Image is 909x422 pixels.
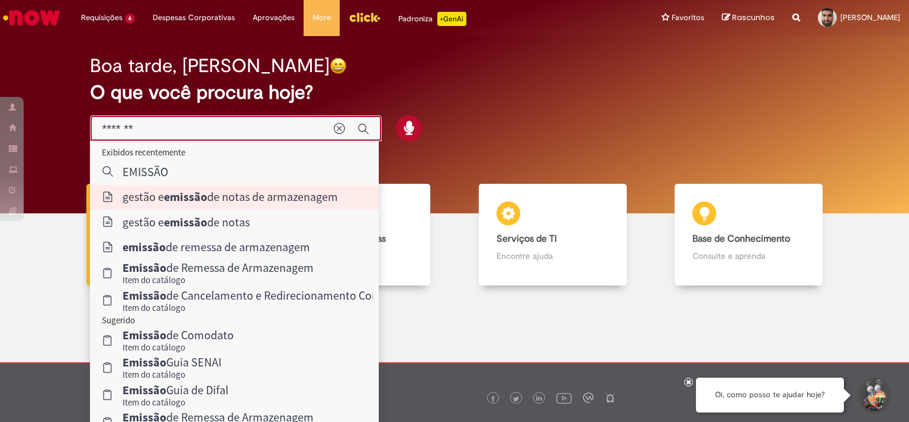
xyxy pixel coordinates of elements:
[692,233,790,245] b: Base de Conhecimento
[153,12,235,24] span: Despesas Corporativas
[330,57,347,74] img: happy-face.png
[583,392,594,403] img: logo_footer_workplace.png
[513,396,519,402] img: logo_footer_twitter.png
[732,12,775,23] span: Rascunhos
[696,378,844,413] div: Oi, como posso te ajudar hoje?
[1,6,62,30] img: ServiceNow
[651,184,847,286] a: Base de Conhecimento Consulte e aprenda
[90,82,820,103] h2: O que você procura hoje?
[349,8,381,26] img: click_logo_yellow_360x200.png
[454,184,651,286] a: Serviços de TI Encontre ajuda
[692,250,805,262] p: Consulte e aprenda
[81,12,123,24] span: Requisições
[437,12,466,26] p: +GenAi
[312,12,331,24] span: More
[90,56,330,76] h2: Boa tarde, [PERSON_NAME]
[125,14,135,24] span: 6
[556,390,572,405] img: logo_footer_youtube.png
[398,12,466,26] div: Padroniza
[840,12,900,22] span: [PERSON_NAME]
[253,12,295,24] span: Aprovações
[62,184,259,286] a: Tirar dúvidas Tirar dúvidas com Lupi Assist e Gen Ai
[722,12,775,24] a: Rascunhos
[497,233,557,245] b: Serviços de TI
[497,250,609,262] p: Encontre ajuda
[856,378,891,413] button: Iniciar Conversa de Suporte
[672,12,704,24] span: Favoritos
[536,395,542,402] img: logo_footer_linkedin.png
[605,392,615,403] img: logo_footer_naosei.png
[490,396,496,402] img: logo_footer_facebook.png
